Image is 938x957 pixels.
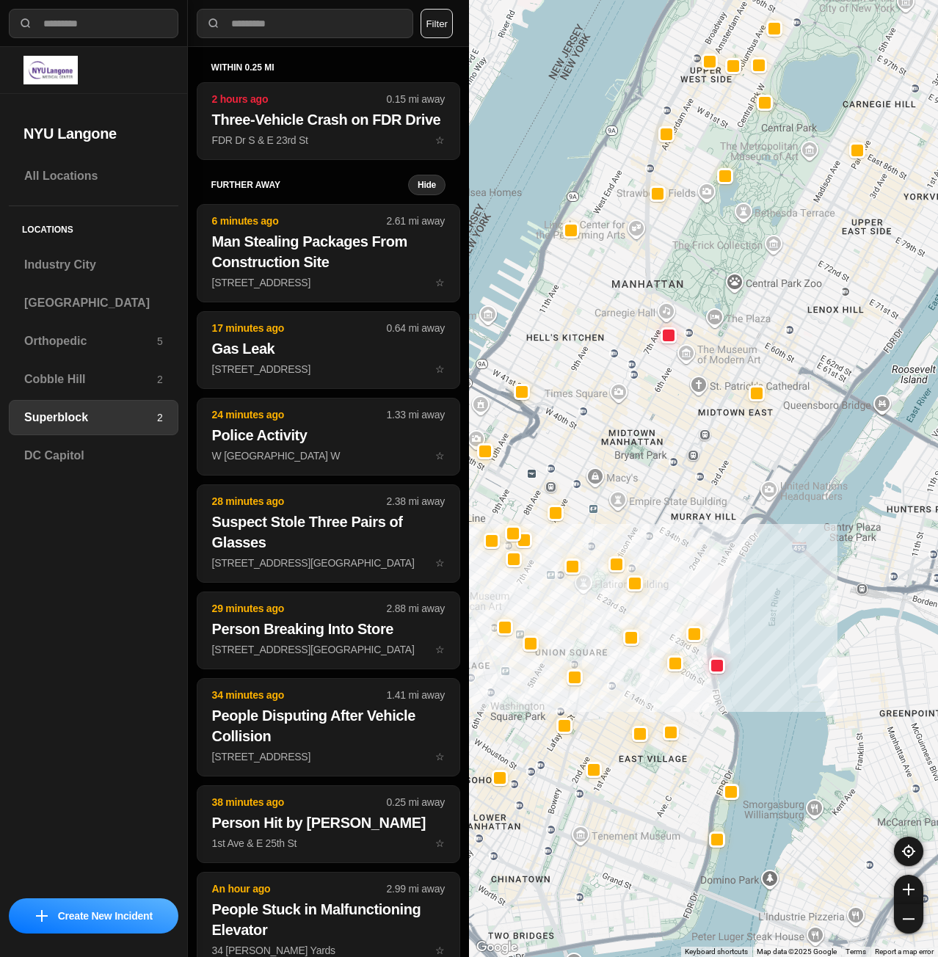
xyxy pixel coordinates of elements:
[685,947,748,957] button: Keyboard shortcuts
[211,179,408,191] h5: further away
[197,643,460,655] a: 29 minutes ago2.88 mi awayPerson Breaking Into Store[STREET_ADDRESS][GEOGRAPHIC_DATA]star
[9,206,178,247] h5: Locations
[212,494,387,509] p: 28 minutes ago
[9,159,178,194] a: All Locations
[23,123,164,144] h2: NYU Langone
[211,62,446,73] h5: within 0.25 mi
[58,909,153,923] p: Create New Incident
[9,438,178,473] a: DC Capitol
[212,275,445,290] p: [STREET_ADDRESS]
[197,82,460,160] button: 2 hours ago0.15 mi awayThree-Vehicle Crash on FDR DriveFDR Dr S & E 23rd Ststar
[197,363,460,375] a: 17 minutes ago0.64 mi awayGas Leak[STREET_ADDRESS]star
[24,294,163,312] h3: [GEOGRAPHIC_DATA]
[197,398,460,476] button: 24 minutes ago1.33 mi awayPolice ActivityW [GEOGRAPHIC_DATA] Wstar
[24,447,163,465] h3: DC Capitol
[212,407,387,422] p: 24 minutes ago
[197,678,460,776] button: 34 minutes ago1.41 mi awayPeople Disputing After Vehicle Collision[STREET_ADDRESS]star
[212,705,445,746] h2: People Disputing After Vehicle Collision
[421,9,453,38] button: Filter
[903,884,915,895] img: zoom-in
[24,167,163,185] h3: All Locations
[197,484,460,583] button: 28 minutes ago2.38 mi awaySuspect Stole Three Pairs of Glasses[STREET_ADDRESS][GEOGRAPHIC_DATA]star
[197,276,460,288] a: 6 minutes ago2.61 mi awayMan Stealing Packages From Construction Site[STREET_ADDRESS]star
[894,837,923,866] button: recenter
[212,214,387,228] p: 6 minutes ago
[902,845,915,858] img: recenter
[757,947,837,956] span: Map data ©2025 Google
[435,557,445,569] span: star
[36,910,48,922] img: icon
[197,944,460,956] a: An hour ago2.99 mi awayPeople Stuck in Malfunctioning Elevator34 [PERSON_NAME] Yardsstar
[894,875,923,904] button: zoom-in
[212,425,445,445] h2: Police Activity
[212,338,445,359] h2: Gas Leak
[197,556,460,569] a: 28 minutes ago2.38 mi awaySuspect Stole Three Pairs of Glasses[STREET_ADDRESS][GEOGRAPHIC_DATA]star
[212,836,445,851] p: 1st Ave & E 25th St
[387,407,445,422] p: 1.33 mi away
[157,410,163,425] p: 2
[387,92,445,106] p: 0.15 mi away
[212,231,445,272] h2: Man Stealing Packages From Construction Site
[903,913,915,925] img: zoom-out
[435,134,445,146] span: star
[9,247,178,283] a: Industry City
[212,601,387,616] p: 29 minutes ago
[408,175,446,195] button: Hide
[387,321,445,335] p: 0.64 mi away
[206,16,221,31] img: search
[387,494,445,509] p: 2.38 mi away
[24,256,163,274] h3: Industry City
[418,179,436,191] small: Hide
[212,92,387,106] p: 2 hours ago
[212,133,445,148] p: FDR Dr S & E 23rd St
[894,904,923,934] button: zoom-out
[387,601,445,616] p: 2.88 mi away
[387,795,445,809] p: 0.25 mi away
[212,448,445,463] p: W [GEOGRAPHIC_DATA] W
[212,899,445,940] h2: People Stuck in Malfunctioning Elevator
[212,642,445,657] p: [STREET_ADDRESS][GEOGRAPHIC_DATA]
[212,749,445,764] p: [STREET_ADDRESS]
[157,372,163,387] p: 2
[9,285,178,321] a: [GEOGRAPHIC_DATA]
[387,688,445,702] p: 1.41 mi away
[18,16,33,31] img: search
[9,400,178,435] a: Superblock2
[23,56,78,84] img: logo
[387,214,445,228] p: 2.61 mi away
[875,947,934,956] a: Report a map error
[212,812,445,833] h2: Person Hit by [PERSON_NAME]
[435,277,445,288] span: star
[435,945,445,956] span: star
[435,644,445,655] span: star
[435,751,445,763] span: star
[212,512,445,553] h2: Suspect Stole Three Pairs of Glasses
[473,938,521,957] a: Open this area in Google Maps (opens a new window)
[212,688,387,702] p: 34 minutes ago
[435,363,445,375] span: star
[435,450,445,462] span: star
[212,619,445,639] h2: Person Breaking Into Store
[212,109,445,130] h2: Three-Vehicle Crash on FDR Drive
[387,881,445,896] p: 2.99 mi away
[9,324,178,359] a: Orthopedic5
[197,204,460,302] button: 6 minutes ago2.61 mi awayMan Stealing Packages From Construction Site[STREET_ADDRESS]star
[435,837,445,849] span: star
[24,409,157,426] h3: Superblock
[473,938,521,957] img: Google
[212,321,387,335] p: 17 minutes ago
[846,947,866,956] a: Terms (opens in new tab)
[9,898,178,934] button: iconCreate New Incident
[212,556,445,570] p: [STREET_ADDRESS][GEOGRAPHIC_DATA]
[212,881,387,896] p: An hour ago
[197,837,460,849] a: 38 minutes ago0.25 mi awayPerson Hit by [PERSON_NAME]1st Ave & E 25th Ststar
[197,785,460,863] button: 38 minutes ago0.25 mi awayPerson Hit by [PERSON_NAME]1st Ave & E 25th Ststar
[197,750,460,763] a: 34 minutes ago1.41 mi awayPeople Disputing After Vehicle Collision[STREET_ADDRESS]star
[212,362,445,376] p: [STREET_ADDRESS]
[212,795,387,809] p: 38 minutes ago
[197,134,460,146] a: 2 hours ago0.15 mi awayThree-Vehicle Crash on FDR DriveFDR Dr S & E 23rd Ststar
[24,332,157,350] h3: Orthopedic
[197,449,460,462] a: 24 minutes ago1.33 mi awayPolice ActivityW [GEOGRAPHIC_DATA] Wstar
[197,311,460,389] button: 17 minutes ago0.64 mi awayGas Leak[STREET_ADDRESS]star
